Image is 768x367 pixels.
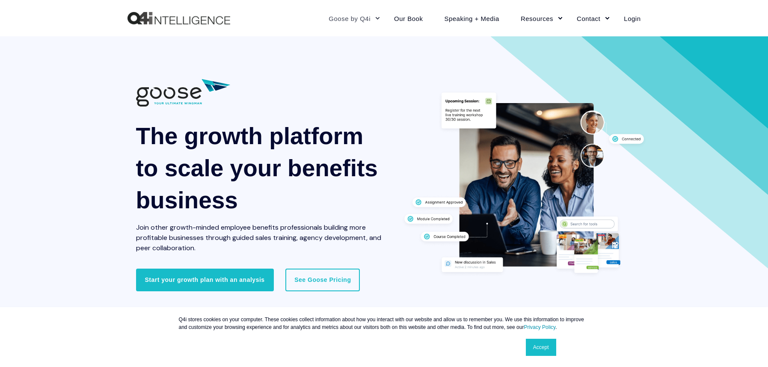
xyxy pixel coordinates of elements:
a: Back to Home [128,12,230,25]
img: Two professionals working together at a desk surrounded by graphics displaying different features... [399,89,649,279]
img: 01882 Goose Q4i Logo wTag-CC [136,79,230,107]
a: Accept [526,339,556,356]
img: Q4intelligence, LLC logo [128,12,230,25]
a: See Goose Pricing [285,269,360,291]
span: Join other growth-minded employee benefits professionals building more profitable businesses thro... [136,223,381,252]
a: Privacy Policy [524,324,555,330]
a: Start your growth plan with an analysis [136,269,274,291]
p: Q4i stores cookies on your computer. These cookies collect information about how you interact wit... [179,316,590,331]
span: The growth platform to scale your benefits business [136,123,378,213]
